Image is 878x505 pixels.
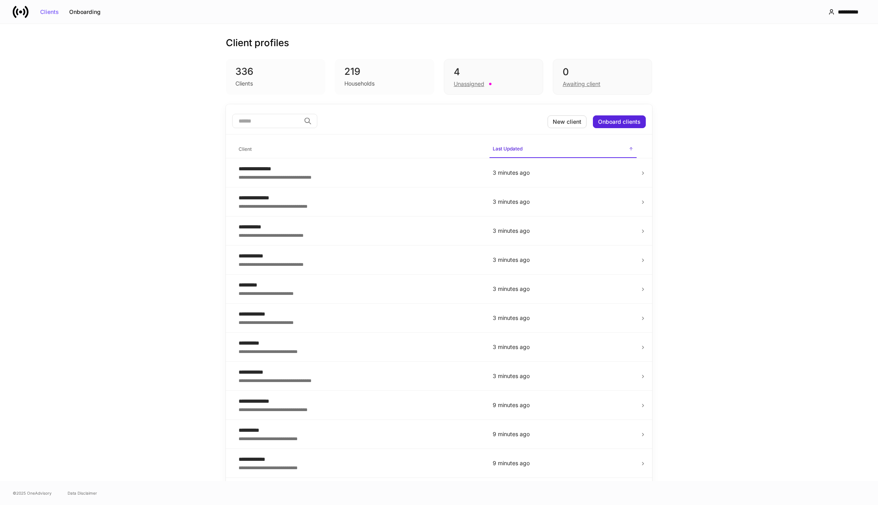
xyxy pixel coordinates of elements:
[598,119,641,125] div: Onboard clients
[493,372,633,380] p: 3 minutes ago
[68,490,97,496] a: Data Disclaimer
[35,6,64,18] button: Clients
[493,459,633,467] p: 9 minutes ago
[548,115,587,128] button: New client
[593,115,646,128] button: Onboard clients
[235,80,253,88] div: Clients
[235,65,316,78] div: 336
[235,141,483,158] span: Client
[493,227,633,235] p: 3 minutes ago
[493,256,633,264] p: 3 minutes ago
[563,80,600,88] div: Awaiting client
[493,145,523,152] h6: Last Updated
[454,66,533,78] div: 4
[40,9,59,15] div: Clients
[493,285,633,293] p: 3 minutes ago
[493,430,633,438] p: 9 minutes ago
[493,401,633,409] p: 9 minutes ago
[493,343,633,351] p: 3 minutes ago
[493,198,633,206] p: 3 minutes ago
[493,314,633,322] p: 3 minutes ago
[563,66,642,78] div: 0
[454,80,484,88] div: Unassigned
[444,59,543,95] div: 4Unassigned
[493,169,633,177] p: 3 minutes ago
[344,65,425,78] div: 219
[239,145,252,153] h6: Client
[553,59,652,95] div: 0Awaiting client
[553,119,581,125] div: New client
[226,37,289,49] h3: Client profiles
[344,80,375,88] div: Households
[13,490,52,496] span: © 2025 OneAdvisory
[490,141,637,158] span: Last Updated
[64,6,106,18] button: Onboarding
[69,9,101,15] div: Onboarding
